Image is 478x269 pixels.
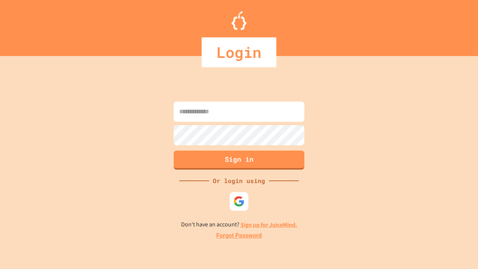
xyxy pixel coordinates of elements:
[174,151,304,170] button: Sign in
[181,220,297,229] p: Don't have an account?
[232,11,246,30] img: Logo.svg
[240,221,297,229] a: Sign up for JuiceMind.
[209,176,269,185] div: Or login using
[216,231,262,240] a: Forgot Password
[202,37,276,67] div: Login
[233,196,245,207] img: google-icon.svg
